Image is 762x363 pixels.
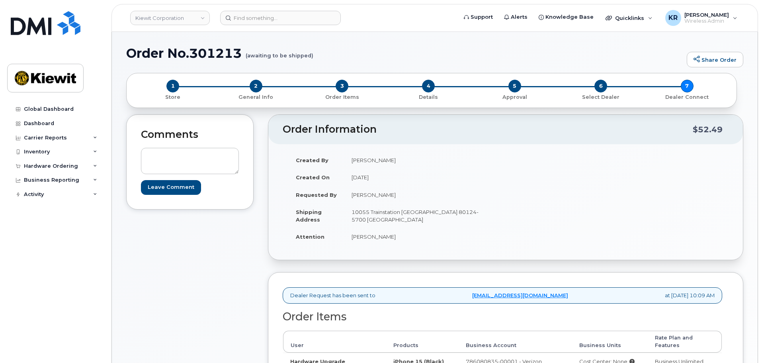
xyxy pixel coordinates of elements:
[296,192,337,198] strong: Requested By
[344,228,500,245] td: [PERSON_NAME]
[336,80,348,92] span: 3
[648,331,722,353] th: Rate Plan and Features
[572,331,648,353] th: Business Units
[136,94,210,101] p: Store
[283,331,386,353] th: User
[508,80,521,92] span: 5
[459,331,572,353] th: Business Account
[687,52,743,68] a: Share Order
[283,124,693,135] h2: Order Information
[693,122,723,137] div: $52.49
[475,94,555,101] p: Approval
[302,94,382,101] p: Order Items
[558,92,644,101] a: 6 Select Dealer
[422,80,435,92] span: 4
[561,94,641,101] p: Select Dealer
[283,287,722,304] div: Dealer Request has been sent to at [DATE] 10:09 AM
[141,180,201,195] input: Leave Comment
[141,129,239,140] h2: Comments
[389,94,469,101] p: Details
[126,46,683,60] h1: Order No.301213
[386,331,459,353] th: Products
[246,46,313,59] small: (awaiting to be shipped)
[213,92,299,101] a: 2 General Info
[216,94,296,101] p: General Info
[299,92,385,101] a: 3 Order Items
[385,92,472,101] a: 4 Details
[344,169,500,186] td: [DATE]
[296,174,330,181] strong: Created On
[296,233,324,240] strong: Attention
[166,80,179,92] span: 1
[344,151,500,169] td: [PERSON_NAME]
[594,80,607,92] span: 6
[344,186,500,204] td: [PERSON_NAME]
[344,203,500,228] td: 10055 Trainstation [GEOGRAPHIC_DATA] 80124-5700 [GEOGRAPHIC_DATA]
[133,92,213,101] a: 1 Store
[296,157,328,163] strong: Created By
[471,92,558,101] a: 5 Approval
[283,311,722,323] h2: Order Items
[296,209,322,223] strong: Shipping Address
[472,292,568,299] a: [EMAIL_ADDRESS][DOMAIN_NAME]
[250,80,262,92] span: 2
